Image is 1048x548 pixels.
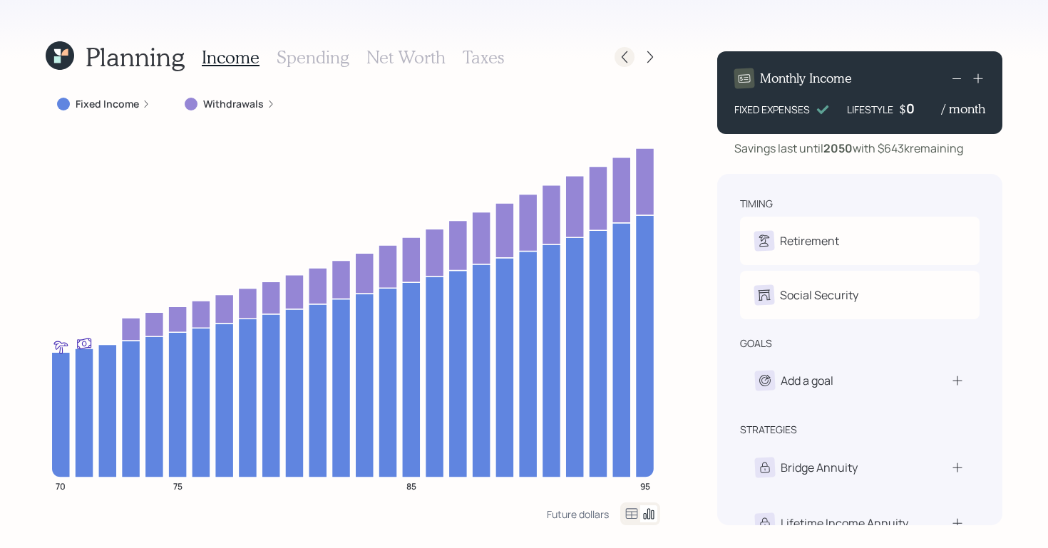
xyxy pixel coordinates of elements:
b: 2050 [823,140,853,156]
label: Fixed Income [76,97,139,111]
h3: Spending [277,47,349,68]
tspan: 75 [173,480,183,492]
div: Future dollars [547,507,609,521]
div: Savings last until with $643k remaining [734,140,963,157]
div: Social Security [780,286,858,304]
div: Lifetime Income Annuity [781,515,908,532]
div: LIFESTYLE [847,102,893,117]
div: timing [740,197,773,211]
tspan: 70 [56,480,66,492]
h4: / month [942,101,985,117]
div: Add a goal [781,372,833,389]
div: strategies [740,423,797,437]
div: goals [740,336,772,351]
tspan: 95 [640,480,650,492]
h3: Income [202,47,260,68]
h4: $ [899,101,906,117]
tspan: 85 [406,480,416,492]
div: FIXED EXPENSES [734,102,810,117]
div: 0 [906,100,942,117]
h3: Net Worth [366,47,446,68]
div: Bridge Annuity [781,459,858,476]
h3: Taxes [463,47,504,68]
div: Retirement [780,232,839,249]
label: Withdrawals [203,97,264,111]
h4: Monthly Income [760,71,852,86]
h1: Planning [86,41,185,72]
